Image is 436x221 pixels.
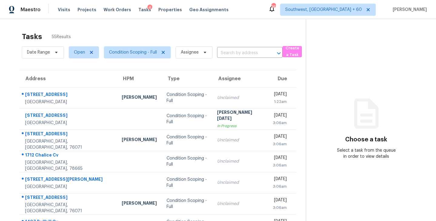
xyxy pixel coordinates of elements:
div: [PERSON_NAME] [122,94,157,102]
div: [PERSON_NAME] [122,137,157,144]
div: [DATE] [273,134,287,141]
div: [GEOGRAPHIC_DATA], [GEOGRAPHIC_DATA], 78665 [25,160,112,172]
div: Select a task from the queue in order to view details [336,147,396,160]
th: Type [162,70,212,87]
span: Assignee [181,49,199,55]
span: Open [74,49,85,55]
div: 3:06am [273,162,287,168]
div: [GEOGRAPHIC_DATA] [25,184,112,190]
div: [GEOGRAPHIC_DATA] [25,99,112,105]
div: [STREET_ADDRESS][PERSON_NAME] [25,176,112,184]
span: Geo Assignments [189,7,229,13]
div: Condition Scoping - Full [167,113,207,125]
div: [DATE] [273,155,287,162]
span: Projects [78,7,96,13]
input: Search by address [217,48,266,58]
th: Assignee [212,70,268,87]
div: [DATE] [273,112,287,120]
div: Unclaimed [217,158,263,164]
div: Condition Scoping - Full [167,155,207,167]
div: 1:22am [273,99,287,105]
div: [DATE] [273,91,287,99]
div: [STREET_ADDRESS] [25,131,112,138]
div: Condition Scoping - Full [167,92,207,104]
span: 55 Results [52,34,71,40]
div: [DATE] [273,176,287,183]
div: In Progress [217,123,263,129]
span: Visits [58,7,70,13]
div: [GEOGRAPHIC_DATA], [GEOGRAPHIC_DATA], 76071 [25,202,112,214]
h3: Choose a task [345,137,387,143]
div: [STREET_ADDRESS] [25,194,112,202]
span: Work Orders [104,7,131,13]
div: Condition Scoping - Full [167,134,207,146]
span: Maestro [21,7,41,13]
div: 4 [147,5,152,11]
span: Properties [158,7,182,13]
div: [STREET_ADDRESS] [25,91,112,99]
div: [PERSON_NAME][DATE] [217,109,263,123]
div: [STREET_ADDRESS] [25,112,112,120]
div: Unclaimed [217,95,263,101]
th: HPM [117,70,162,87]
span: Condition Scoping - Full [109,49,157,55]
div: [PERSON_NAME] [122,200,157,208]
button: Create a Task [282,46,302,57]
div: 1712 Chalice Cv [25,152,112,160]
div: 3:06am [273,183,287,190]
div: [GEOGRAPHIC_DATA], [GEOGRAPHIC_DATA], 76071 [25,138,112,150]
span: Southwest, [GEOGRAPHIC_DATA] + 60 [285,7,362,13]
div: 3:06am [273,205,287,211]
span: [PERSON_NAME] [390,7,427,13]
div: Unclaimed [217,201,263,207]
button: Open [275,49,283,58]
span: Create a Task [286,45,299,59]
div: 745 [271,4,276,10]
div: 3:06am [273,141,287,147]
span: Tasks [138,8,151,12]
div: Unclaimed [217,137,263,143]
h2: Tasks [22,34,42,40]
div: Unclaimed [217,180,263,186]
div: [DATE] [273,197,287,205]
div: [GEOGRAPHIC_DATA] [25,120,112,126]
div: Condition Scoping - Full [167,198,207,210]
th: Due [268,70,296,87]
div: Condition Scoping - Full [167,176,207,189]
div: 3:06am [273,120,287,126]
th: Address [19,70,117,87]
span: Date Range [27,49,50,55]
